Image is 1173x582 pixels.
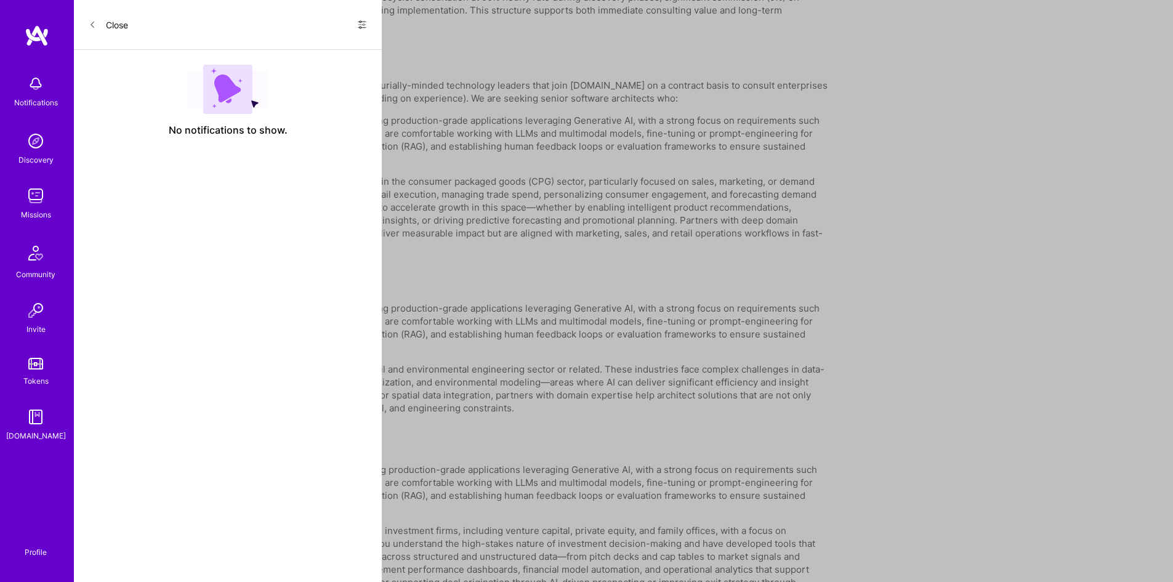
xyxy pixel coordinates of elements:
[26,323,46,336] div: Invite
[23,71,48,96] img: bell
[89,15,128,34] button: Close
[25,25,49,47] img: logo
[23,374,49,387] div: Tokens
[23,298,48,323] img: Invite
[169,124,288,137] span: No notifications to show.
[25,546,47,557] div: Profile
[187,65,268,114] img: empty
[18,153,54,166] div: Discovery
[23,405,48,429] img: guide book
[28,358,43,370] img: tokens
[23,184,48,208] img: teamwork
[14,96,58,109] div: Notifications
[21,238,50,268] img: Community
[21,208,51,221] div: Missions
[23,129,48,153] img: discovery
[6,429,66,442] div: [DOMAIN_NAME]
[16,268,55,281] div: Community
[20,533,51,557] a: Profile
